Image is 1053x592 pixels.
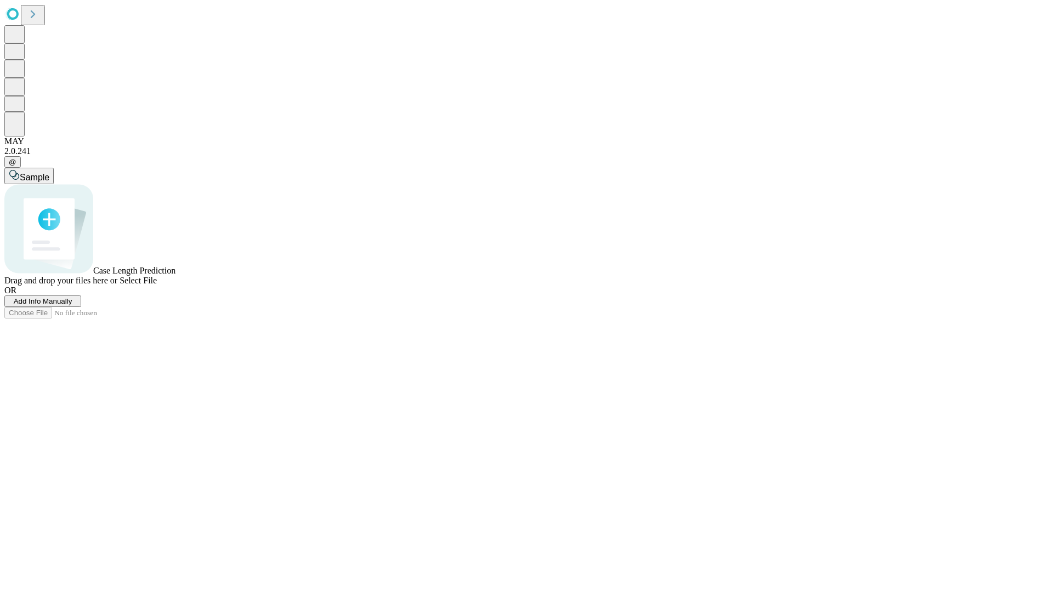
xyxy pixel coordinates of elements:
span: Case Length Prediction [93,266,175,275]
div: MAY [4,136,1049,146]
span: @ [9,158,16,166]
span: OR [4,286,16,295]
button: Add Info Manually [4,295,81,307]
span: Sample [20,173,49,182]
div: 2.0.241 [4,146,1049,156]
span: Drag and drop your files here or [4,276,117,285]
button: Sample [4,168,54,184]
span: Select File [120,276,157,285]
span: Add Info Manually [14,297,72,305]
button: @ [4,156,21,168]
